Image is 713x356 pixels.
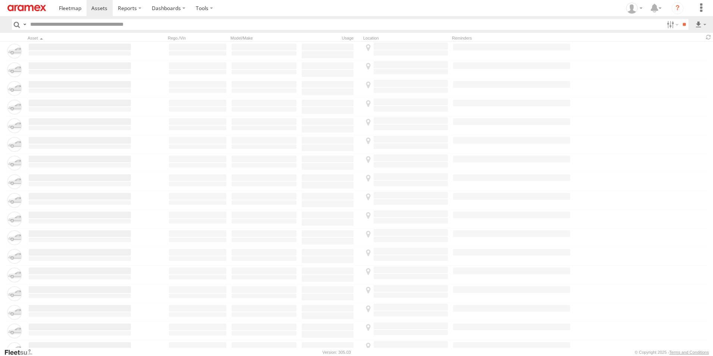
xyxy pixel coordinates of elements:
[28,35,132,41] div: Click to Sort
[4,349,38,356] a: Visit our Website
[704,34,713,41] span: Refresh
[363,35,449,41] div: Location
[694,19,707,30] label: Export results as...
[301,35,360,41] div: Usage
[664,19,680,30] label: Search Filter Options
[624,3,645,14] div: Mohammed Fahim
[323,350,351,355] div: Version: 305.03
[635,350,709,355] div: © Copyright 2025 -
[672,2,684,14] i: ?
[230,35,298,41] div: Model/Make
[452,35,571,41] div: Reminders
[22,19,28,30] label: Search Query
[168,35,227,41] div: Rego./Vin
[7,5,46,11] img: aramex-logo.svg
[669,350,709,355] a: Terms and Conditions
